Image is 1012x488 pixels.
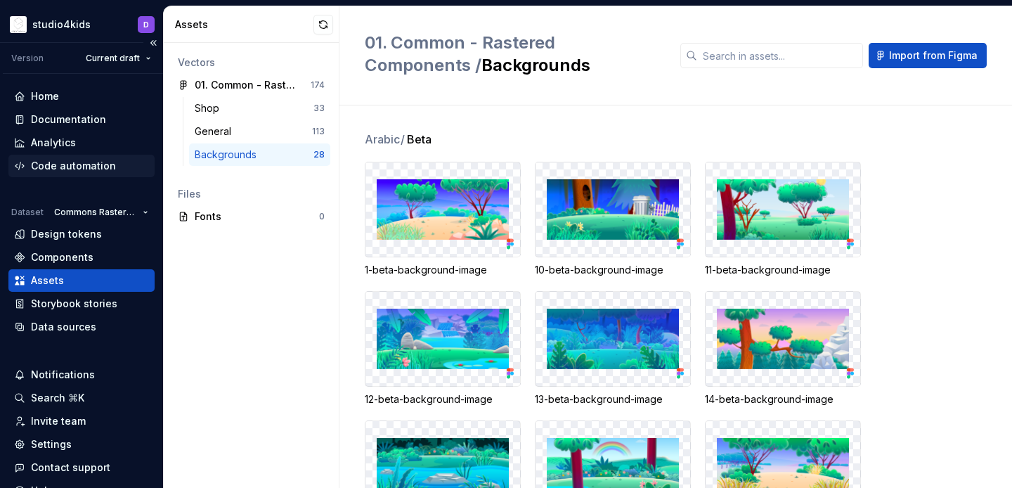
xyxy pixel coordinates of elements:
a: Assets [8,269,155,292]
div: Backgrounds [195,148,262,162]
div: Components [31,250,93,264]
a: 01. Common - Rastered Components174 [172,74,330,96]
div: Fonts [195,210,319,224]
div: Version [11,53,44,64]
div: Dataset [11,207,44,218]
div: 0 [319,211,325,222]
div: Assets [31,274,64,288]
button: Commons Rastered [48,203,155,222]
div: Assets [175,18,313,32]
div: 13-beta-background-image [535,392,691,406]
a: Design tokens [8,223,155,245]
a: Storybook stories [8,293,155,315]
div: Code automation [31,159,116,173]
button: Collapse sidebar [143,33,163,53]
div: 14-beta-background-image [705,392,861,406]
a: Invite team [8,410,155,432]
div: Storybook stories [31,297,117,311]
span: 01. Common - Rastered Components / [365,32,555,75]
a: Documentation [8,108,155,131]
div: Analytics [31,136,76,150]
button: Notifications [8,364,155,386]
div: Home [31,89,59,103]
span: Beta [407,131,432,148]
span: Commons Rastered [54,207,137,218]
div: studio4kids [32,18,91,32]
div: Search ⌘K [31,391,84,405]
a: Code automation [8,155,155,177]
button: Search ⌘K [8,387,155,409]
a: Components [8,246,155,269]
span: Arabic [365,131,406,148]
div: Design tokens [31,227,102,241]
h2: Backgrounds [365,32,663,77]
img: f1dd3a2a-5342-4756-bcfa-e9eec4c7fc0d.png [10,16,27,33]
a: Analytics [8,131,155,154]
div: Files [178,187,325,201]
button: Contact support [8,456,155,479]
div: Shop [195,101,225,115]
span: Current draft [86,53,140,64]
span: Import from Figma [889,49,978,63]
button: Import from Figma [869,43,987,68]
div: 10-beta-background-image [535,263,691,277]
button: Current draft [79,49,157,68]
a: Home [8,85,155,108]
div: 1-beta-background-image [365,263,521,277]
div: Vectors [178,56,325,70]
a: Data sources [8,316,155,338]
a: Settings [8,433,155,456]
div: 01. Common - Rastered Components [195,78,299,92]
a: Fonts0 [172,205,330,228]
div: Notifications [31,368,95,382]
button: studio4kidsD [3,9,160,39]
div: Contact support [31,461,110,475]
div: Documentation [31,113,106,127]
a: General113 [189,120,330,143]
div: General [195,124,237,139]
div: Data sources [31,320,96,334]
div: Invite team [31,414,86,428]
div: 28 [313,149,325,160]
input: Search in assets... [697,43,863,68]
a: Shop33 [189,97,330,120]
div: Settings [31,437,72,451]
a: Backgrounds28 [189,143,330,166]
div: 33 [313,103,325,114]
div: 12-beta-background-image [365,392,521,406]
div: D [143,19,149,30]
div: 113 [312,126,325,137]
span: / [401,132,405,146]
div: 11-beta-background-image [705,263,861,277]
div: 174 [311,79,325,91]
